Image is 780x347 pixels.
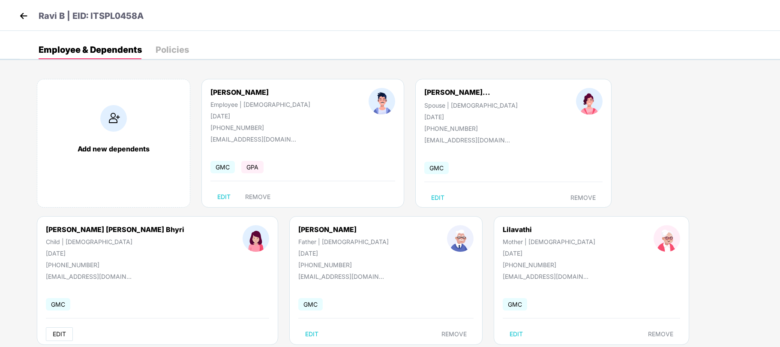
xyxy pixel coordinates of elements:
span: REMOVE [570,194,596,201]
div: Father | [DEMOGRAPHIC_DATA] [298,238,389,245]
div: Mother | [DEMOGRAPHIC_DATA] [503,238,595,245]
span: EDIT [431,194,444,201]
span: GMC [298,298,323,311]
div: [EMAIL_ADDRESS][DOMAIN_NAME] [298,273,384,280]
div: [PHONE_NUMBER] [503,261,595,269]
button: EDIT [503,327,530,341]
p: Ravi B | EID: ITSPL0458A [39,9,144,23]
div: [PERSON_NAME]... [424,88,490,97]
div: Spouse | [DEMOGRAPHIC_DATA] [424,102,518,109]
img: addIcon [100,105,127,132]
span: GMC [46,298,70,311]
div: [DATE] [298,250,389,257]
span: REMOVE [441,331,467,338]
button: EDIT [46,327,73,341]
span: GPA [241,161,264,173]
img: profileImage [369,88,395,115]
img: profileImage [447,225,474,252]
div: [PHONE_NUMBER] [298,261,389,269]
div: [PHONE_NUMBER] [46,261,184,269]
span: EDIT [510,331,523,338]
div: [EMAIL_ADDRESS][DOMAIN_NAME] [503,273,588,280]
div: [DATE] [424,113,518,121]
button: REMOVE [435,327,474,341]
div: Policies [156,45,189,54]
button: REMOVE [641,327,680,341]
div: Employee & Dependents [39,45,142,54]
div: [PERSON_NAME] [298,225,389,234]
span: EDIT [305,331,318,338]
div: Lilavathi [503,225,595,234]
button: REMOVE [238,190,277,204]
span: GMC [210,161,235,173]
div: [PERSON_NAME] [PERSON_NAME] Bhyri [46,225,184,234]
span: GMC [503,298,527,311]
div: [EMAIL_ADDRESS][DOMAIN_NAME] [210,136,296,143]
span: EDIT [217,193,231,200]
button: EDIT [210,190,237,204]
div: [EMAIL_ADDRESS][DOMAIN_NAME] [46,273,132,280]
button: REMOVE [564,191,603,205]
div: [PHONE_NUMBER] [424,125,518,132]
div: Add new dependents [46,145,181,153]
div: [PHONE_NUMBER] [210,124,310,131]
img: profileImage [576,88,603,115]
div: Employee | [DEMOGRAPHIC_DATA] [210,101,310,108]
div: [DATE] [210,112,310,120]
img: back [17,9,30,22]
span: REMOVE [648,331,673,338]
div: [PERSON_NAME] [210,88,310,97]
img: profileImage [654,225,680,252]
button: EDIT [424,191,451,205]
span: REMOVE [245,193,270,200]
button: EDIT [298,327,325,341]
div: [DATE] [46,250,184,257]
span: EDIT [53,331,66,338]
img: profileImage [243,225,269,252]
div: [DATE] [503,250,595,257]
span: GMC [424,162,449,174]
div: [EMAIL_ADDRESS][DOMAIN_NAME] [424,136,510,144]
div: Child | [DEMOGRAPHIC_DATA] [46,238,184,245]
